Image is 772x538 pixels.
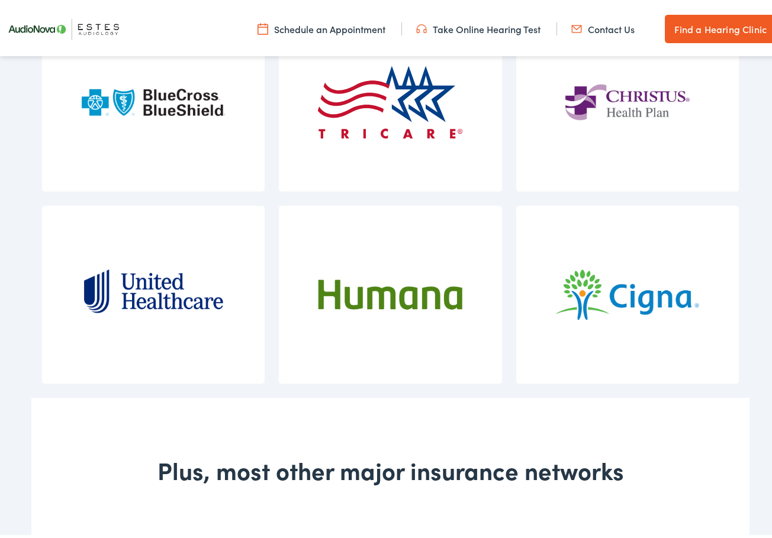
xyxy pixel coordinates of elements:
[416,20,427,33] img: utility icon
[318,11,463,189] img: The official logo of Tricare health insurance.
[571,20,582,33] img: utility icon
[416,20,541,33] a: Take Online Hearing Test
[318,203,463,381] img: Humana logo
[258,20,385,33] a: Schedule an Appointment
[571,20,635,33] a: Contact Us
[555,11,700,189] img: Christus Health Plan Logo
[555,203,700,381] img: Cigna logo
[258,20,268,33] img: utility icon
[81,203,226,381] img: united healthcare logo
